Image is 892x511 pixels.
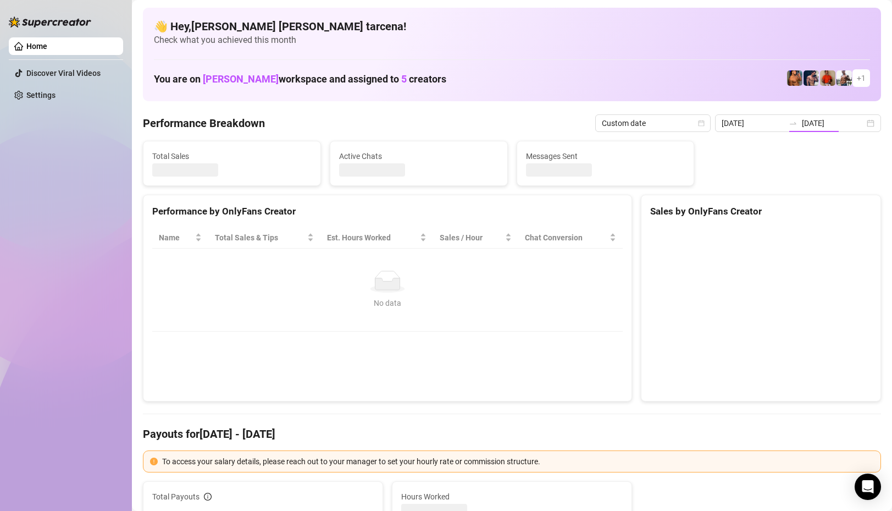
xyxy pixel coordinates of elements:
span: Total Sales & Tips [215,232,304,244]
h1: You are on workspace and assigned to creators [154,73,446,85]
a: Home [26,42,47,51]
span: Active Chats [339,150,498,162]
span: swap-right [789,119,797,128]
h4: 👋 Hey, [PERSON_NAME] [PERSON_NAME] tarcena ! [154,19,870,34]
span: Sales / Hour [440,232,503,244]
div: Open Intercom Messenger [855,474,881,500]
span: 5 [401,73,407,85]
th: Total Sales & Tips [208,227,320,249]
span: to [789,119,797,128]
span: Check what you achieved this month [154,34,870,46]
span: info-circle [204,493,212,501]
span: Hours Worked [401,491,623,503]
th: Name [152,227,208,249]
span: Chat Conversion [525,232,607,244]
img: logo-BBDzfeDw.svg [9,17,91,28]
div: No data [163,297,612,309]
span: Total Payouts [152,491,200,503]
th: Chat Conversion [518,227,623,249]
th: Sales / Hour [433,227,518,249]
img: JG [787,70,802,86]
h4: Payouts for [DATE] - [DATE] [143,426,881,442]
div: Performance by OnlyFans Creator [152,204,623,219]
span: + 1 [857,72,866,84]
img: JUSTIN [836,70,852,86]
span: [PERSON_NAME] [203,73,279,85]
img: Axel [804,70,819,86]
input: Start date [722,117,784,129]
span: Custom date [602,115,704,131]
a: Settings [26,91,56,100]
span: Name [159,232,193,244]
a: Discover Viral Videos [26,69,101,78]
span: exclamation-circle [150,458,158,465]
div: Est. Hours Worked [327,232,418,244]
div: To access your salary details, please reach out to your manager to set your hourly rate or commis... [162,455,874,468]
h4: Performance Breakdown [143,116,265,131]
input: End date [802,117,865,129]
span: Total Sales [152,150,312,162]
img: Justin [820,70,835,86]
div: Sales by OnlyFans Creator [650,204,872,219]
span: calendar [698,120,705,127]
span: Messages Sent [526,150,685,162]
